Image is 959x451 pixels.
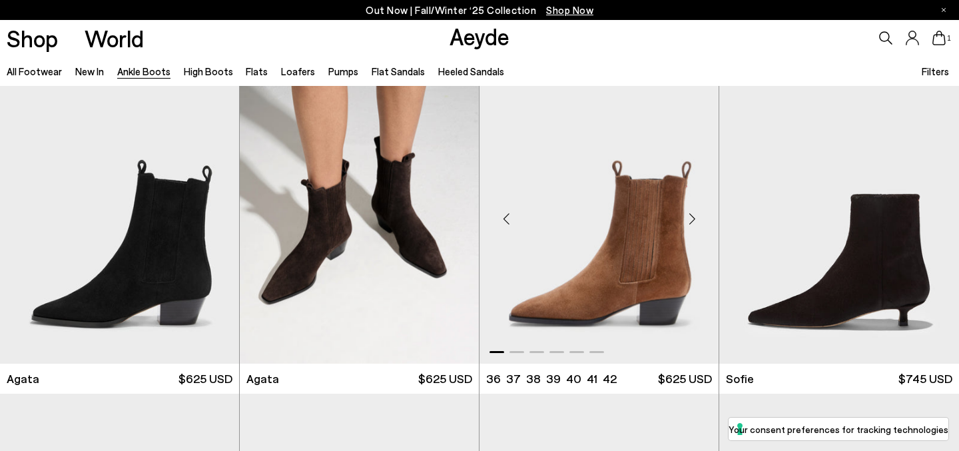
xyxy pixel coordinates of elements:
a: Flat Sandals [372,65,425,77]
div: 2 / 6 [240,63,479,364]
li: 42 [603,370,617,387]
p: Out Now | Fall/Winter ‘25 Collection [366,2,593,19]
a: 1 [932,31,946,45]
span: Agata [246,370,279,387]
div: Next slide [672,199,712,239]
span: 1 [946,35,952,42]
a: Heeled Sandals [438,65,504,77]
a: Aeyde [450,22,509,50]
span: Navigate to /collections/new-in [546,4,593,16]
a: Agata $625 USD [240,364,479,394]
span: Sofie [726,370,754,387]
span: $745 USD [898,370,952,387]
a: High Boots [184,65,233,77]
a: World [85,27,144,50]
li: 39 [546,370,561,387]
img: Agata Suede Ankle Boots [479,63,719,364]
a: Pumps [328,65,358,77]
img: Agata Suede Ankle Boots [240,63,479,364]
a: Next slide Previous slide [240,63,479,364]
a: Shop [7,27,58,50]
label: Your consent preferences for tracking technologies [729,422,948,436]
a: Sofie $745 USD [719,364,959,394]
span: Filters [922,65,949,77]
a: All Footwear [7,65,62,77]
li: 37 [506,370,521,387]
img: Sofie Ponyhair Ankle Boots [719,63,959,364]
a: New In [75,65,104,77]
ul: variant [486,370,613,387]
a: Loafers [281,65,315,77]
li: 41 [587,370,597,387]
a: Next slide Previous slide [479,63,719,364]
span: $625 USD [418,370,472,387]
div: Previous slide [486,199,526,239]
div: 1 / 6 [479,63,719,364]
li: 36 [486,370,501,387]
li: 38 [526,370,541,387]
button: Your consent preferences for tracking technologies [729,418,948,440]
a: Ankle Boots [117,65,170,77]
span: $625 USD [658,370,712,387]
span: $625 USD [178,370,232,387]
a: Flats [246,65,268,77]
a: 36 37 38 39 40 41 42 $625 USD [479,364,719,394]
li: 40 [566,370,581,387]
span: Agata [7,370,39,387]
